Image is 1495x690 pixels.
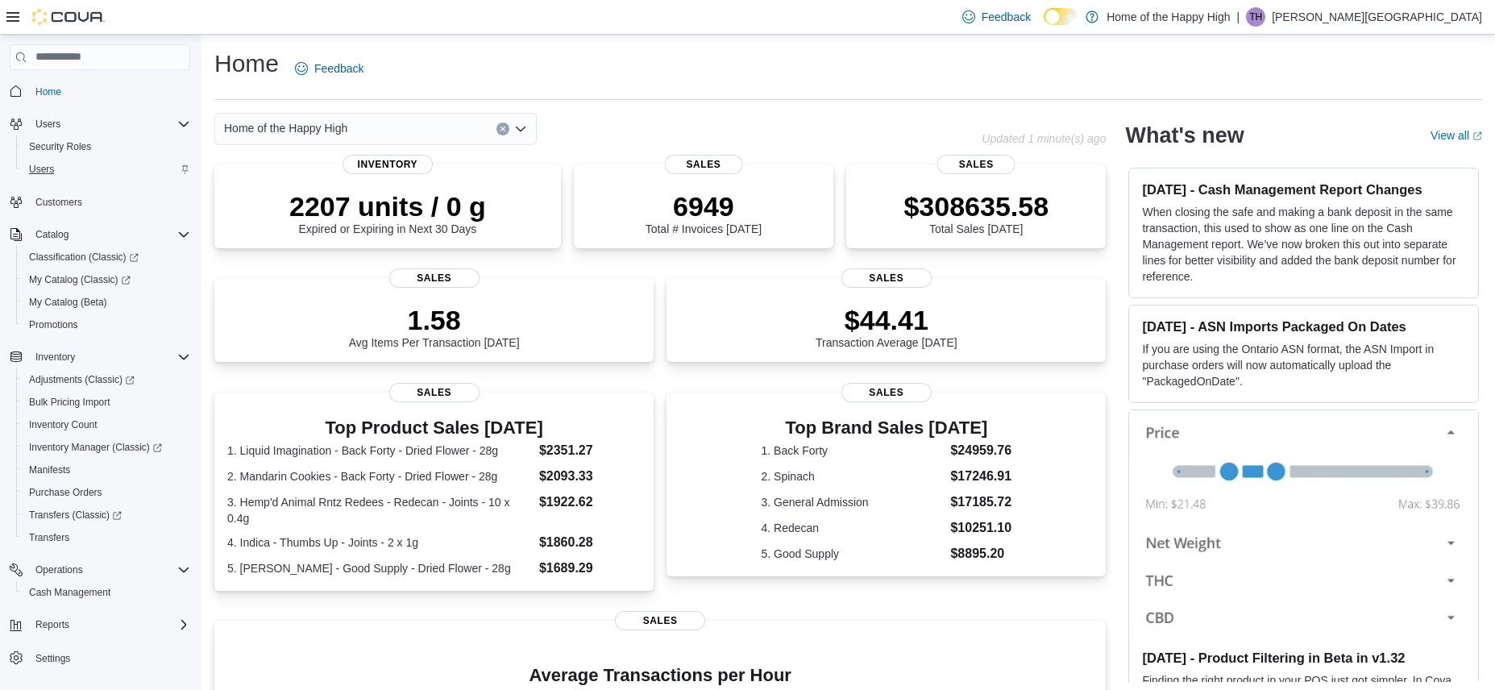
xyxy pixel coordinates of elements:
[16,291,197,314] button: My Catalog (Beta)
[23,528,190,547] span: Transfers
[903,190,1049,222] p: $308635.58
[35,563,83,576] span: Operations
[646,190,762,222] p: 6949
[514,123,527,135] button: Open list of options
[349,304,520,349] div: Avg Items Per Transaction [DATE]
[3,646,197,669] button: Settings
[224,118,347,138] span: Home of the Happy High
[1044,25,1044,26] span: Dark Mode
[227,666,1093,685] h4: Average Transactions per Hour
[539,441,641,460] dd: $2351.27
[29,273,131,286] span: My Catalog (Classic)
[950,493,1011,512] dd: $17185.72
[29,531,69,544] span: Transfers
[23,137,190,156] span: Security Roles
[16,436,197,459] a: Inventory Manager (Classic)
[1142,204,1465,285] p: When closing the safe and making a bank deposit in the same transaction, this used to show as one...
[389,268,480,288] span: Sales
[23,438,190,457] span: Inventory Manager (Classic)
[1107,7,1230,27] p: Home of the Happy High
[35,118,60,131] span: Users
[23,483,109,502] a: Purchase Orders
[10,73,190,688] nav: Complex example
[29,193,89,212] a: Customers
[16,135,197,158] button: Security Roles
[23,370,141,389] a: Adjustments (Classic)
[539,467,641,486] dd: $2093.33
[646,190,762,235] div: Total # Invoices [DATE]
[227,494,533,526] dt: 3. Hemp'd Animal Rntz Redees - Redecan - Joints - 10 x 0.4g
[343,155,433,174] span: Inventory
[816,304,957,336] p: $44.41
[23,293,190,312] span: My Catalog (Beta)
[23,270,190,289] span: My Catalog (Classic)
[29,140,91,153] span: Security Roles
[1472,131,1482,141] svg: External link
[23,505,128,525] a: Transfers (Classic)
[1249,7,1262,27] span: TH
[29,615,76,634] button: Reports
[16,481,197,504] button: Purchase Orders
[23,415,104,434] a: Inventory Count
[29,318,78,331] span: Promotions
[29,251,139,264] span: Classification (Classic)
[950,544,1011,563] dd: $8895.20
[227,468,533,484] dt: 2. Mandarin Cookies - Back Forty - Dried Flower - 28g
[23,460,190,480] span: Manifests
[29,509,122,522] span: Transfers (Classic)
[289,190,486,235] div: Expired or Expiring in Next 30 Days
[1272,7,1482,27] p: [PERSON_NAME][GEOGRAPHIC_DATA]
[762,520,945,536] dt: 4. Redecan
[29,82,68,102] a: Home
[3,113,197,135] button: Users
[29,373,135,386] span: Adjustments (Classic)
[16,314,197,336] button: Promotions
[32,9,105,25] img: Cova
[23,438,168,457] a: Inventory Manager (Classic)
[29,114,67,134] button: Users
[23,528,76,547] a: Transfers
[289,52,370,85] a: Feedback
[227,560,533,576] dt: 5. [PERSON_NAME] - Good Supply - Dried Flower - 28g
[16,391,197,414] button: Bulk Pricing Import
[841,268,932,288] span: Sales
[1142,341,1465,389] p: If you are using the Ontario ASN format, the ASN Import in purchase orders will now automatically...
[539,533,641,552] dd: $1860.28
[29,347,190,367] span: Inventory
[35,618,69,631] span: Reports
[615,611,705,630] span: Sales
[16,526,197,549] button: Transfers
[29,225,75,244] button: Catalog
[227,418,641,438] h3: Top Product Sales [DATE]
[762,494,945,510] dt: 3. General Admission
[35,85,61,98] span: Home
[29,463,70,476] span: Manifests
[3,223,197,246] button: Catalog
[1142,650,1465,666] h3: [DATE] - Product Filtering in Beta in v1.32
[29,615,190,634] span: Reports
[29,441,162,454] span: Inventory Manager (Classic)
[16,504,197,526] a: Transfers (Classic)
[16,246,197,268] a: Classification (Classic)
[29,114,190,134] span: Users
[16,414,197,436] button: Inventory Count
[23,270,137,289] a: My Catalog (Classic)
[539,559,641,578] dd: $1689.29
[1431,129,1482,142] a: View allExternal link
[16,268,197,291] a: My Catalog (Classic)
[29,586,110,599] span: Cash Management
[762,443,945,459] dt: 1. Back Forty
[16,581,197,604] button: Cash Management
[16,459,197,481] button: Manifests
[762,546,945,562] dt: 5. Good Supply
[29,418,98,431] span: Inventory Count
[29,296,107,309] span: My Catalog (Beta)
[35,228,69,241] span: Catalog
[3,559,197,581] button: Operations
[496,123,509,135] button: Clear input
[314,60,363,77] span: Feedback
[29,649,77,668] a: Settings
[1142,181,1465,197] h3: [DATE] - Cash Management Report Changes
[23,160,60,179] a: Users
[665,155,743,174] span: Sales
